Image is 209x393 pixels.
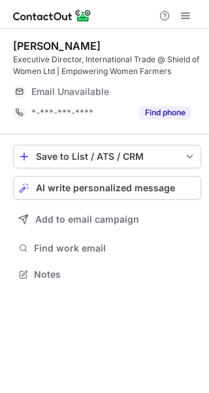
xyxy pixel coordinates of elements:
span: AI write personalized message [36,183,175,193]
button: Reveal Button [139,106,191,119]
button: AI write personalized message [13,176,201,200]
button: save-profile-one-click [13,145,201,168]
div: Executive Director, International Trade @ Shield of Women Ltd | Empowering Women Farmers [13,54,201,77]
span: Find work email [34,242,196,254]
div: Save to List / ATS / CRM [36,151,178,162]
button: Find work email [13,239,201,257]
button: Notes [13,265,201,284]
span: Add to email campaign [35,214,139,225]
button: Add to email campaign [13,208,201,231]
span: Email Unavailable [31,86,109,98]
div: [PERSON_NAME] [13,39,101,52]
img: ContactOut v5.3.10 [13,8,91,24]
span: Notes [34,269,196,280]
